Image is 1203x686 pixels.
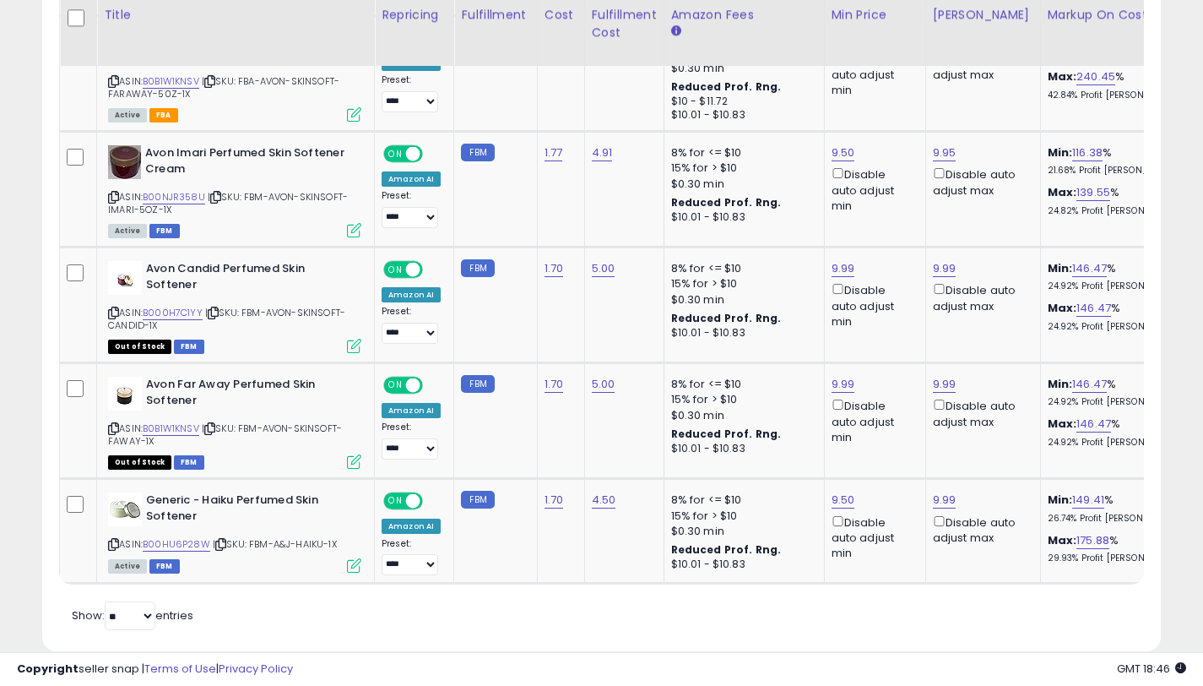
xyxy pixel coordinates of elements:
div: [PERSON_NAME] [933,6,1033,24]
a: 9.50 [832,492,855,509]
a: 4.50 [592,492,616,509]
span: All listings that are currently out of stock and unavailable for purchase on Amazon [108,455,171,470]
div: % [1048,69,1188,101]
span: | SKU: FBM-A&J-HAIKU-1X [213,537,337,551]
div: seller snap | | [17,661,293,678]
span: OFF [420,378,447,393]
a: 9.99 [933,260,956,277]
a: 9.50 [832,144,855,161]
a: 1.70 [545,492,564,509]
div: % [1048,493,1188,524]
div: $0.30 min [671,177,811,192]
p: 42.84% Profit [PERSON_NAME] [1048,90,1188,101]
div: Disable auto adjust max [933,513,1027,546]
a: Privacy Policy [219,661,293,677]
span: All listings currently available for purchase on Amazon [108,224,147,238]
a: Terms of Use [144,661,216,677]
div: 15% for > $10 [671,509,811,524]
p: 24.92% Profit [PERSON_NAME] [1048,280,1188,292]
b: Min: [1048,144,1073,161]
span: ON [385,494,406,509]
a: B0B1W1KNSV [143,74,199,89]
small: FBM [461,375,494,393]
a: 240.45 [1076,68,1115,85]
div: Preset: [382,306,441,344]
a: 139.55 [1076,184,1110,201]
div: % [1048,416,1188,448]
div: Fulfillment [461,6,529,24]
a: 9.99 [832,376,855,393]
div: 8% for <= $10 [671,145,811,161]
a: B0B1W1KNSV [143,422,199,436]
span: OFF [420,494,447,509]
div: Disable auto adjust min [832,49,913,98]
div: Amazon AI [382,519,441,534]
b: Avon Imari Perfumed Skin Softener Cream [145,145,350,181]
div: ASIN: [108,30,361,120]
div: Markup on Cost [1048,6,1194,24]
b: Generic - Haiku Perfumed Skin Softener [146,493,351,528]
p: 24.92% Profit [PERSON_NAME] [1048,437,1188,449]
b: Reduced Prof. Rng. [671,79,782,94]
div: % [1048,185,1188,216]
span: FBM [149,224,180,238]
strong: Copyright [17,661,79,677]
div: Disable auto adjust min [832,396,913,445]
span: FBM [149,559,180,574]
div: % [1048,301,1188,332]
b: Reduced Prof. Rng. [671,427,782,441]
div: 15% for > $10 [671,161,811,176]
div: Disable auto adjust min [832,513,913,562]
div: Preset: [382,538,441,576]
small: FBM [461,491,494,509]
p: 29.93% Profit [PERSON_NAME] [1048,553,1188,564]
b: Avon Candid Perfumed Skin Softener [146,261,351,297]
b: Max: [1048,184,1077,200]
div: Title [104,6,367,24]
div: Disable auto adjust min [832,165,913,214]
div: ASIN: [108,377,361,467]
div: Cost [545,6,577,24]
b: Reduced Prof. Rng. [671,311,782,325]
div: Preset: [382,74,441,112]
small: FBM [461,144,494,161]
div: Disable auto adjust max [933,396,1027,429]
div: Min Price [832,6,919,24]
span: ON [385,263,406,277]
span: FBM [174,340,204,354]
div: Preset: [382,190,441,228]
a: 116.38 [1072,144,1103,161]
p: 24.82% Profit [PERSON_NAME] [1048,205,1188,217]
a: 1.70 [545,376,564,393]
span: Show: entries [72,607,193,623]
span: ON [385,378,406,393]
div: $10.01 - $10.83 [671,210,811,225]
b: Max: [1048,532,1077,548]
div: Disable auto adjust min [832,280,913,329]
a: B00NJR358U [143,190,205,204]
span: | SKU: FBM-AVON-SKINSOFT-FAWAY-1X [108,422,342,447]
div: Fulfillment Cost [592,6,657,41]
span: | SKU: FBA-AVON-SKINSOFT-FARAWAY-50Z-1X [108,74,339,100]
div: % [1048,145,1188,177]
a: 5.00 [592,376,615,393]
div: Preset: [382,422,441,460]
span: | SKU: FBM-AVON-SKINSOFT-CANDID-1X [108,306,345,331]
div: $10.01 - $10.83 [671,558,811,572]
a: 9.95 [933,144,956,161]
a: 9.99 [832,260,855,277]
b: Min: [1048,492,1073,508]
small: FBM [461,259,494,277]
div: $10 - $11.72 [671,95,811,109]
div: % [1048,261,1188,292]
div: $10.01 - $10.83 [671,108,811,122]
div: Amazon Fees [671,6,817,24]
p: 24.92% Profit [PERSON_NAME] [1048,396,1188,408]
div: Disable auto adjust max [933,280,1027,313]
a: 5.00 [592,260,615,277]
a: 4.91 [592,144,613,161]
a: B000H7C1YY [143,306,203,320]
div: $10.01 - $10.83 [671,442,811,456]
p: 24.92% Profit [PERSON_NAME] [1048,321,1188,333]
a: 146.47 [1076,300,1111,317]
